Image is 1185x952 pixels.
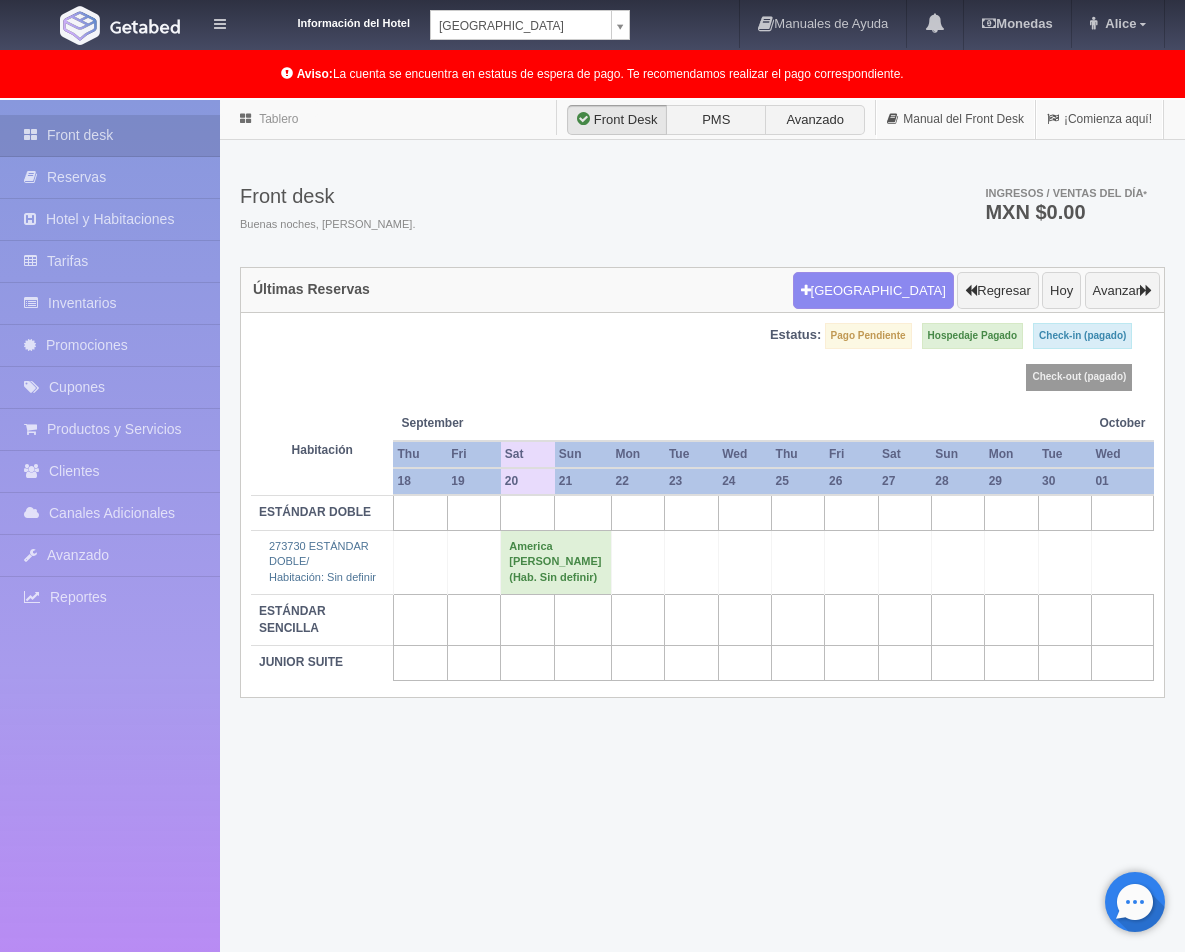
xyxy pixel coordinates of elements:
label: Check-out (pagado) [1026,364,1132,390]
th: 21 [555,468,612,495]
th: Thu [393,441,447,468]
strong: Habitación [292,443,353,457]
th: Fri [825,441,878,468]
th: Thu [772,441,825,468]
a: ¡Comienza aquí! [1036,100,1163,139]
span: October [1099,415,1145,432]
th: 19 [447,468,501,495]
th: 26 [825,468,878,495]
th: 22 [611,468,664,495]
label: Pago Pendiente [825,323,912,349]
th: Sun [931,441,984,468]
td: America [PERSON_NAME] (Hab. Sin definir) [501,530,612,594]
img: Getabed [110,19,180,34]
th: Fri [447,441,501,468]
button: Avanzar [1085,272,1160,310]
label: Avanzado [765,105,865,135]
b: Aviso: [297,67,333,81]
h3: MXN $0.00 [985,202,1147,222]
th: 20 [501,468,555,495]
span: [GEOGRAPHIC_DATA] [439,11,603,41]
th: 27 [878,468,931,495]
th: 01 [1091,468,1153,495]
th: Tue [665,441,718,468]
b: JUNIOR SUITE [259,655,343,669]
th: Mon [985,441,1038,468]
span: September [401,415,492,432]
th: 28 [931,468,984,495]
a: Tablero [259,112,298,126]
th: 24 [718,468,771,495]
label: Estatus: [770,326,821,345]
b: ESTÁNDAR DOBLE [259,505,371,519]
label: Front Desk [567,105,667,135]
img: Getabed [60,6,100,45]
a: 273730 ESTÁNDAR DOBLE/Habitación: Sin definir [269,540,376,583]
th: 29 [985,468,1038,495]
a: Manual del Front Desk [876,100,1035,139]
button: Regresar [957,272,1038,310]
a: [GEOGRAPHIC_DATA] [430,10,630,40]
h4: Últimas Reservas [253,282,370,297]
h3: Front desk [240,185,415,207]
b: ESTÁNDAR SENCILLA [259,604,326,635]
th: 25 [772,468,825,495]
th: Wed [1091,441,1153,468]
th: Sat [878,441,931,468]
button: [GEOGRAPHIC_DATA] [793,272,954,310]
th: Tue [1038,441,1091,468]
th: 18 [393,468,447,495]
button: Hoy [1042,272,1081,310]
th: 23 [665,468,718,495]
label: PMS [666,105,766,135]
span: Alice [1100,16,1136,31]
th: Sun [555,441,612,468]
th: Mon [611,441,664,468]
dt: Información del Hotel [250,10,410,32]
th: 30 [1038,468,1091,495]
span: Buenas noches, [PERSON_NAME]. [240,217,415,233]
th: Sat [501,441,555,468]
b: Monedas [982,16,1052,31]
label: Hospedaje Pagado [922,323,1023,349]
th: Wed [718,441,771,468]
span: Ingresos / Ventas del día [985,187,1147,199]
label: Check-in (pagado) [1033,323,1132,349]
